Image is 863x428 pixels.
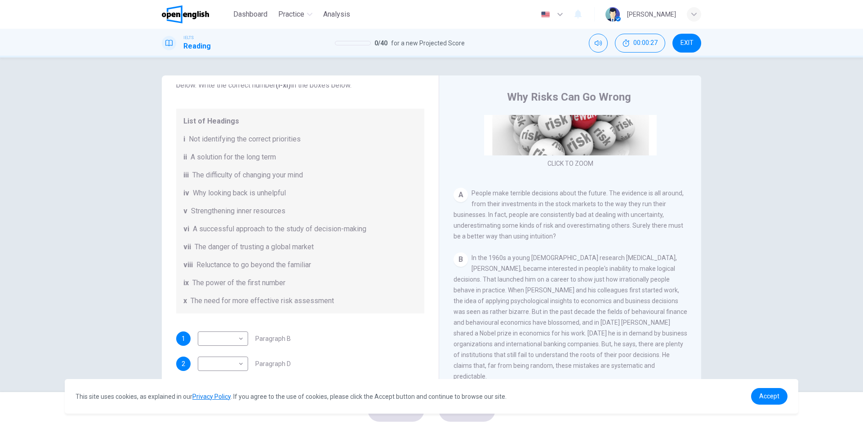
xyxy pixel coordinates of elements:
button: Dashboard [230,6,271,22]
span: Paragraph B [255,335,291,342]
img: en [540,11,551,18]
span: v [183,206,187,216]
span: Accept [759,393,779,400]
span: People make terrible decisions about the future. The evidence is all around, from their investmen... [454,190,684,240]
span: 00:00:27 [633,40,658,47]
h4: Why Risks Can Go Wrong [507,90,631,104]
button: 00:00:27 [615,34,665,53]
span: Not identifying the correct priorities [189,134,301,145]
span: 1 [182,335,185,342]
span: vi [183,224,189,234]
span: The danger of trusting a global market [195,242,314,252]
span: 2 [182,361,185,367]
span: Analysis [323,9,350,20]
div: cookieconsent [65,379,798,414]
img: Profile picture [605,7,620,22]
span: A solution for the long term [191,152,276,163]
img: OpenEnglish logo [162,5,209,23]
span: EXIT [681,40,694,47]
span: x [183,296,187,306]
span: ix [183,278,189,288]
span: iii [183,170,189,181]
div: Hide [615,34,665,53]
span: In the 1960s a young [DEMOGRAPHIC_DATA] research [MEDICAL_DATA], [PERSON_NAME], became interested... [454,254,687,380]
span: Paragraph D [255,361,291,367]
span: Dashboard [233,9,267,20]
span: i [183,134,185,145]
span: A successful approach to the study of decision-making [193,224,366,234]
div: [PERSON_NAME] [627,9,676,20]
b: (i-xi) [276,81,291,89]
span: IELTS [183,35,194,41]
span: 0 / 40 [374,38,387,49]
a: dismiss cookie message [751,388,787,405]
div: Mute [589,34,608,53]
span: The power of the first number [192,278,285,288]
span: viii [183,260,193,270]
a: OpenEnglish logo [162,5,230,23]
div: A [454,188,468,202]
button: Analysis [320,6,354,22]
h1: Reading [183,41,211,52]
span: ii [183,152,187,163]
span: Why looking back is unhelpful [193,188,286,199]
button: EXIT [672,34,701,53]
span: vii [183,242,191,252]
span: Strengthening inner resources [191,206,285,216]
a: Privacy Policy [192,393,231,400]
div: B [454,252,468,267]
span: iv [183,188,189,199]
span: Practice [278,9,304,20]
span: List of Headings [183,116,417,127]
span: for a new Projected Score [391,38,465,49]
button: Practice [275,6,316,22]
span: The difficulty of changing your mind [192,170,303,181]
span: The need for more effective risk assessment [191,296,334,306]
span: Reluctance to go beyond the familiar [196,260,311,270]
span: This site uses cookies, as explained in our . If you agree to the use of cookies, please click th... [76,393,507,400]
